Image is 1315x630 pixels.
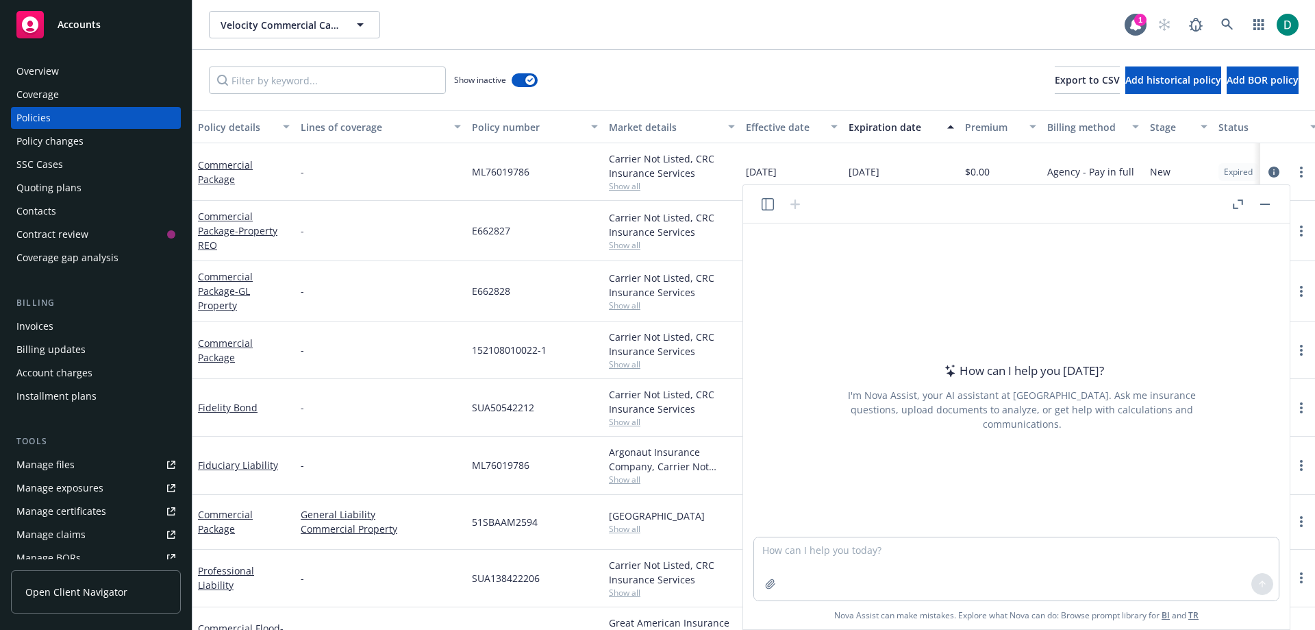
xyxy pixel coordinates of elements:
a: Quoting plans [11,177,181,199]
a: Manage exposures [11,477,181,499]
span: Add historical policy [1125,73,1221,86]
a: more [1293,457,1310,474]
button: Add historical policy [1125,66,1221,94]
a: circleInformation [1266,164,1282,180]
span: Show all [609,359,735,370]
div: Carrier Not Listed, CRC Insurance Services [609,330,735,359]
div: Contacts [16,200,56,222]
span: E662827 [472,223,510,238]
a: Overview [11,60,181,82]
span: [DATE] [849,165,879,179]
a: Policies [11,107,181,129]
span: New [1150,165,1170,179]
span: Show all [609,180,735,192]
a: Manage files [11,454,181,476]
span: SUA138422206 [472,571,540,585]
span: E662828 [472,284,510,298]
div: Policy details [198,120,275,134]
div: Invoices [16,315,53,337]
a: Account charges [11,362,181,384]
span: 152108010022-1 [472,343,547,357]
a: SSC Cases [11,154,181,175]
span: SUA50542212 [472,400,534,415]
button: Stage [1144,110,1213,143]
a: Manage certificates [11,500,181,522]
div: SSC Cases [16,154,63,175]
div: Billing updates [16,339,86,361]
span: - [301,223,304,238]
button: Lines of coverage [295,110,466,143]
div: Effective date [746,120,823,134]
span: ML76019786 [472,165,529,179]
a: BI [1162,609,1170,621]
div: Coverage [16,84,59,106]
a: more [1293,164,1310,180]
div: Manage certificates [16,500,106,522]
div: Premium [965,120,1021,134]
div: Expiration date [849,120,939,134]
a: Professional Liability [198,564,254,592]
div: Argonaut Insurance Company, Carrier Not Listed, CRC Insurance Services [609,445,735,474]
button: Add BOR policy [1227,66,1299,94]
button: Velocity Commercial Capital [209,11,380,38]
button: Export to CSV [1055,66,1120,94]
a: more [1293,342,1310,359]
a: Commercial Property [301,522,461,536]
span: Show all [609,474,735,485]
div: Manage BORs [16,547,81,569]
div: 1 [1134,14,1147,26]
div: Lines of coverage [301,120,446,134]
a: Report a Bug [1182,11,1210,38]
span: Nova Assist can make mistakes. Explore what Nova can do: Browse prompt library for and [834,601,1199,629]
a: Policy changes [11,130,181,152]
a: Commercial Package [198,158,253,186]
a: Accounts [11,5,181,44]
button: Market details [603,110,740,143]
span: Accounts [58,19,101,30]
div: Coverage gap analysis [16,247,118,269]
a: General Liability [301,507,461,522]
div: Policy changes [16,130,84,152]
button: Effective date [740,110,843,143]
span: Show all [609,523,735,535]
span: - [301,400,304,415]
a: Coverage gap analysis [11,247,181,269]
div: Manage exposures [16,477,103,499]
span: [DATE] [746,165,777,179]
div: Billing [11,296,181,310]
a: Fidelity Bond [198,401,258,414]
span: Show all [609,416,735,428]
a: Coverage [11,84,181,106]
span: - [301,284,304,298]
a: Manage BORs [11,547,181,569]
span: Export to CSV [1055,73,1120,86]
a: Commercial Package [198,337,253,364]
a: Contacts [11,200,181,222]
span: - [301,343,304,357]
a: more [1293,570,1310,586]
span: $0.00 [965,165,990,179]
button: Policy details [192,110,295,143]
div: Carrier Not Listed, CRC Insurance Services [609,210,735,239]
div: Stage [1150,120,1192,134]
div: Status [1218,120,1302,134]
div: Billing method [1047,120,1124,134]
a: Commercial Package [198,270,253,312]
div: Carrier Not Listed, CRC Insurance Services [609,387,735,416]
a: Switch app [1245,11,1273,38]
a: Fiduciary Liability [198,459,278,472]
div: Installment plans [16,385,97,407]
button: Billing method [1042,110,1144,143]
span: - GL Property [198,284,250,312]
span: Open Client Navigator [25,585,127,599]
a: Billing updates [11,339,181,361]
a: more [1293,400,1310,416]
span: - [301,165,304,179]
span: Show all [609,239,735,251]
span: Expired [1224,166,1253,178]
span: Show inactive [454,74,506,86]
div: How can I help you [DATE]? [940,362,1104,380]
div: Carrier Not Listed, CRC Insurance Services [609,271,735,300]
span: 51SBAAM2594 [472,515,538,529]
